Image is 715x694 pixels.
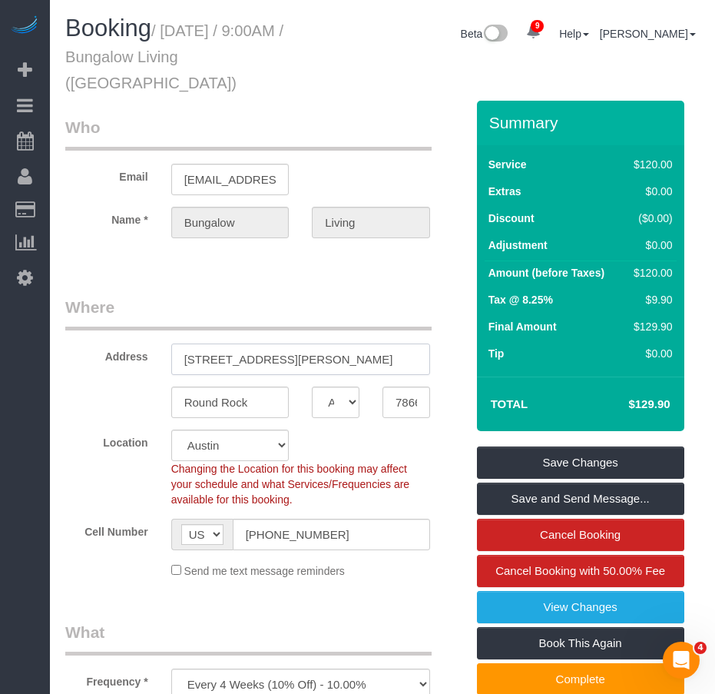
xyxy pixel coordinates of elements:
label: Extras [488,184,521,199]
span: Changing the Location for this booking may affect your schedule and what Services/Frequencies are... [171,463,410,506]
legend: Who [65,116,432,151]
label: Cell Number [54,519,160,540]
a: Cancel Booking [477,519,684,551]
a: Help [559,28,589,40]
span: Booking [65,15,151,42]
legend: What [65,621,432,656]
a: Book This Again [477,627,684,659]
a: Save Changes [477,447,684,479]
label: Address [54,344,160,364]
span: 9 [531,20,544,32]
iframe: Intercom live chat [663,642,700,679]
label: Name * [54,207,160,227]
label: Adjustment [488,237,548,253]
label: Service [488,157,527,172]
h3: Summary [489,114,677,131]
label: Final Amount [488,319,557,334]
img: Automaid Logo [9,15,40,37]
div: $129.90 [627,319,672,334]
strong: Total [491,397,528,410]
div: $120.00 [627,265,672,281]
label: Amount (before Taxes) [488,265,604,281]
input: Zip Code [382,387,430,418]
input: City [171,387,290,418]
a: View Changes [477,591,684,623]
img: New interface [482,25,508,45]
a: 9 [518,15,548,49]
div: ($0.00) [627,211,672,226]
div: $9.90 [627,292,672,307]
label: Tax @ 8.25% [488,292,553,307]
div: $120.00 [627,157,672,172]
legend: Where [65,296,432,330]
div: $0.00 [627,184,672,199]
input: First Name [171,207,290,238]
label: Discount [488,211,535,226]
label: Tip [488,346,505,361]
a: Cancel Booking with 50.00% Fee [477,555,684,587]
div: $0.00 [627,346,672,361]
span: 4 [694,642,707,654]
label: Frequency * [54,669,160,689]
input: Email [171,164,290,195]
a: Save and Send Message... [477,483,684,515]
div: $0.00 [627,237,672,253]
a: Beta [461,28,508,40]
input: Cell Number [233,519,430,550]
label: Email [54,164,160,184]
label: Location [54,430,160,450]
span: Cancel Booking with 50.00% Fee [495,564,665,577]
a: [PERSON_NAME] [600,28,696,40]
input: Last Name [312,207,430,238]
h4: $129.90 [582,398,670,411]
small: / [DATE] / 9:00AM / Bungalow Living ([GEOGRAPHIC_DATA]) [65,22,283,91]
span: Send me text message reminders [184,565,345,577]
